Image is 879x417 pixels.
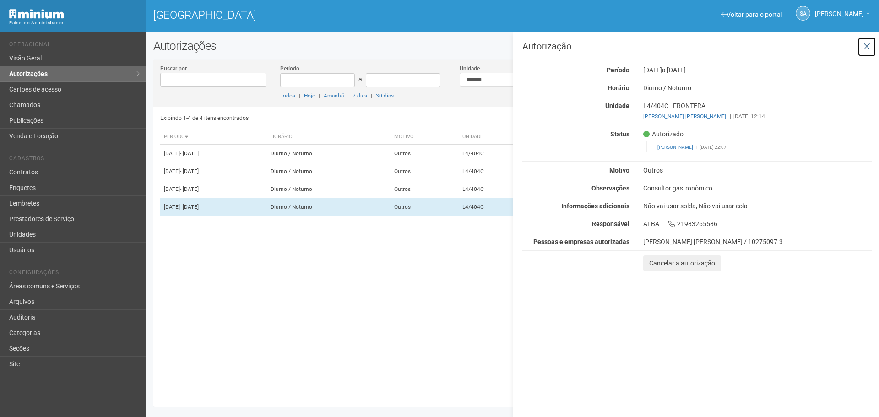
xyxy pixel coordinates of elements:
[160,198,267,216] td: [DATE]
[9,9,64,19] img: Minium
[160,145,267,162] td: [DATE]
[391,130,459,145] th: Motivo
[391,145,459,162] td: Outros
[9,269,140,279] li: Configurações
[391,162,459,180] td: Outros
[610,130,629,138] strong: Status
[730,113,731,119] span: |
[324,92,344,99] a: Amanhã
[636,184,879,192] div: Consultor gastronômico
[636,202,879,210] div: Não vai usar solda, Não vai usar cola
[304,92,315,99] a: Hoje
[657,145,693,150] a: [PERSON_NAME]
[721,11,782,18] a: Voltar para o portal
[299,92,300,99] span: |
[636,166,879,174] div: Outros
[636,66,879,74] div: [DATE]
[643,238,872,246] div: [PERSON_NAME] [PERSON_NAME] / 10275097-3
[267,198,391,216] td: Diurno / Noturno
[459,198,532,216] td: L4/404C
[267,145,391,162] td: Diurno / Noturno
[280,92,295,99] a: Todos
[319,92,320,99] span: |
[160,111,510,125] div: Exibindo 1-4 de 4 itens encontrados
[353,92,367,99] a: 7 dias
[636,84,879,92] div: Diurno / Noturno
[643,113,726,119] a: [PERSON_NAME] [PERSON_NAME]
[459,145,532,162] td: L4/404C
[376,92,394,99] a: 30 dias
[643,130,684,138] span: Autorizado
[608,84,629,92] strong: Horário
[636,102,879,120] div: L4/404C - FRONTERA
[9,41,140,51] li: Operacional
[153,9,506,21] h1: [GEOGRAPHIC_DATA]
[652,144,867,151] footer: [DATE] 22:07
[267,162,391,180] td: Diurno / Noturno
[609,167,629,174] strong: Motivo
[358,76,362,83] span: a
[459,162,532,180] td: L4/404C
[591,184,629,192] strong: Observações
[460,65,480,73] label: Unidade
[9,19,140,27] div: Painel do Administrador
[459,130,532,145] th: Unidade
[815,1,864,17] span: Silvio Anjos
[636,220,879,228] div: ALBA 21983265586
[180,168,199,174] span: - [DATE]
[267,130,391,145] th: Horário
[160,65,187,73] label: Buscar por
[607,66,629,74] strong: Período
[180,186,199,192] span: - [DATE]
[160,180,267,198] td: [DATE]
[153,39,872,53] h2: Autorizações
[267,180,391,198] td: Diurno / Noturno
[592,220,629,227] strong: Responsável
[180,204,199,210] span: - [DATE]
[280,65,299,73] label: Período
[643,255,721,271] button: Cancelar a autorização
[533,238,629,245] strong: Pessoas e empresas autorizadas
[605,102,629,109] strong: Unidade
[561,202,629,210] strong: Informações adicionais
[391,180,459,198] td: Outros
[160,130,267,145] th: Período
[815,11,870,19] a: [PERSON_NAME]
[696,145,697,150] span: |
[662,66,686,74] span: a [DATE]
[9,155,140,165] li: Cadastros
[160,162,267,180] td: [DATE]
[371,92,372,99] span: |
[796,6,810,21] a: SA
[459,180,532,198] td: L4/404C
[180,150,199,157] span: - [DATE]
[391,198,459,216] td: Outros
[522,42,872,51] h3: Autorização
[643,112,872,120] div: [DATE] 12:14
[347,92,349,99] span: |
